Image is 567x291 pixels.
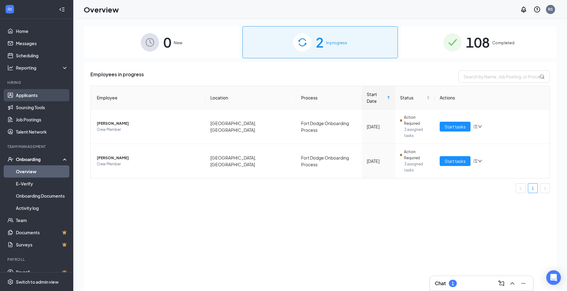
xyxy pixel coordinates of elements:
[97,120,201,127] span: [PERSON_NAME]
[90,70,144,83] span: Employees in progress
[478,124,482,129] span: down
[16,178,68,190] a: E-Verify
[367,158,390,164] div: [DATE]
[97,127,201,133] span: Crew Member
[91,86,205,110] th: Employee
[7,279,13,285] svg: Settings
[174,40,182,46] span: New
[16,113,68,126] a: Job Postings
[519,187,522,190] span: left
[16,202,68,214] a: Activity log
[543,187,547,190] span: right
[316,32,324,53] span: 2
[473,124,478,129] span: bars
[540,183,550,193] li: Next Page
[163,32,171,53] span: 0
[478,159,482,163] span: down
[16,101,68,113] a: Sourcing Tools
[516,183,525,193] button: left
[7,257,67,262] div: Payroll
[16,214,68,226] a: Team
[528,184,537,193] a: 1
[16,37,68,49] a: Messages
[540,183,550,193] button: right
[516,183,525,193] li: Previous Page
[16,65,68,71] div: Reporting
[205,110,296,144] td: [GEOGRAPHIC_DATA], [GEOGRAPHIC_DATA]
[97,155,201,161] span: [PERSON_NAME]
[496,278,506,288] button: ComposeMessage
[533,6,541,13] svg: QuestionInfo
[16,266,68,278] a: PayrollCrown
[473,159,478,163] span: bars
[59,6,65,13] svg: Collapse
[546,270,561,285] div: Open Intercom Messenger
[498,280,505,287] svg: ComposeMessage
[435,86,550,110] th: Actions
[205,86,296,110] th: Location
[528,183,538,193] li: 1
[16,126,68,138] a: Talent Network
[492,40,514,46] span: Completed
[445,158,466,164] span: Start tasks
[440,156,471,166] button: Start tasks
[452,281,454,286] div: 1
[466,32,490,53] span: 108
[16,226,68,239] a: DocumentsCrown
[296,86,362,110] th: Process
[7,65,13,71] svg: Analysis
[16,156,63,162] div: Onboarding
[16,239,68,251] a: SurveysCrown
[520,280,527,287] svg: Minimize
[548,7,553,12] div: RS
[296,144,362,178] td: Fort Dodge Onboarding Process
[16,190,68,202] a: Onboarding Documents
[400,94,426,101] span: Status
[16,279,59,285] div: Switch to admin view
[7,144,67,149] div: Team Management
[7,80,67,85] div: Hiring
[296,110,362,144] td: Fort Dodge Onboarding Process
[520,6,527,13] svg: Notifications
[16,165,68,178] a: Overview
[84,4,119,15] h1: Overview
[507,278,517,288] button: ChevronUp
[367,123,390,130] div: [DATE]
[16,25,68,37] a: Home
[326,40,347,46] span: In progress
[435,280,446,287] h3: Chat
[16,89,68,101] a: Applicants
[404,149,430,161] span: Action Required
[367,91,385,104] span: Start Date
[518,278,528,288] button: Minimize
[440,122,471,131] button: Start tasks
[404,161,430,173] span: 3 assigned tasks
[404,114,430,127] span: Action Required
[205,144,296,178] td: [GEOGRAPHIC_DATA], [GEOGRAPHIC_DATA]
[7,156,13,162] svg: UserCheck
[404,127,430,139] span: 3 assigned tasks
[395,86,435,110] th: Status
[97,161,201,167] span: Crew Member
[445,123,466,130] span: Start tasks
[458,70,550,83] input: Search by Name, Job Posting, or Process
[16,49,68,62] a: Scheduling
[509,280,516,287] svg: ChevronUp
[7,6,13,12] svg: WorkstreamLogo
